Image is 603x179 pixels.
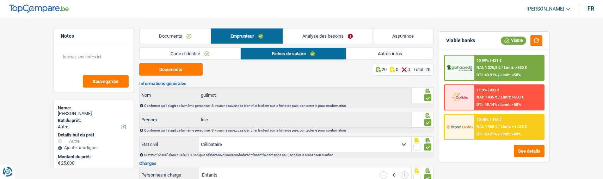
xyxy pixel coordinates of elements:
[498,102,499,107] span: /
[502,65,503,70] span: /
[396,67,398,72] p: 0
[61,33,127,39] h5: Notes
[500,102,521,107] span: Limit: <50%
[241,48,346,59] a: Fiches de salaire
[500,73,521,77] span: Limit: <50%
[476,88,499,92] div: 11.9% | 432 €
[514,145,544,157] button: See details
[447,91,473,104] img: Cofidis
[211,28,283,44] a: Emprunteur
[476,117,502,122] div: 10.45% | 415 €
[476,95,497,100] span: NAI: 1 435 €
[140,137,199,152] label: État civil
[447,64,473,72] img: AlphaCredit
[498,124,500,129] span: /
[58,132,129,138] div: Détails but du prêt
[58,118,128,123] label: But du prêt:
[283,28,372,44] a: Analyse des besoins
[373,28,433,44] a: Assurance
[446,38,475,44] div: Viable banks
[139,81,433,86] h3: Informations générales
[501,124,527,129] span: Limit: >1.033 €
[498,73,499,77] span: /
[9,5,69,13] img: TopCompare Logo
[498,95,500,100] span: /
[587,5,594,12] div: fr
[407,67,410,72] p: 0
[500,132,521,136] span: Limit: <60%
[139,63,203,76] button: Documents
[58,111,129,116] div: [PERSON_NAME]
[476,124,497,129] span: NAI: 1 950 €
[382,67,387,72] p: 20
[144,153,433,157] div: Si statut "Marié" alors que le LQT indique célibataire/divorcé/cohabitant faisant la demande seul...
[139,161,433,166] h3: Charges
[140,88,199,103] label: Nom
[58,105,129,111] div: Name:
[140,48,240,59] a: Carte d'identité
[498,132,499,136] span: /
[476,58,502,63] div: 10.99% | 421 €
[202,173,217,177] label: Enfants
[476,73,497,77] span: DTI: 49.91%
[144,104,433,108] div: Confirmer qu'il s'agit de la même personne. Si vous ne savez pas identifier le client sur la fich...
[476,65,500,70] span: NAI: 1 325,8 €
[346,48,433,59] a: Autres infos
[391,173,397,177] div: 0
[83,75,129,88] button: Sauvegarder
[93,79,119,84] span: Sauvegarder
[447,120,473,133] img: Record Credits
[527,6,564,12] span: [PERSON_NAME]
[58,154,128,160] label: Montant du prêt:
[140,28,211,44] a: Documents
[476,132,497,136] span: DTI: 40.27%
[521,3,570,15] a: [PERSON_NAME]
[144,128,433,132] div: Confirmer qu'il s'agit de la même personne. Si vous ne savez pas identifier le client sur la fich...
[58,160,60,166] span: €
[476,102,497,107] span: DTI: 48.14%
[413,67,430,72] div: Total: 20
[58,145,129,150] div: Ajouter une ligne
[504,65,527,70] span: Limit: >850 €
[501,95,524,100] span: Limit: >800 €
[501,37,526,44] div: Viable
[140,112,199,127] label: Prénom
